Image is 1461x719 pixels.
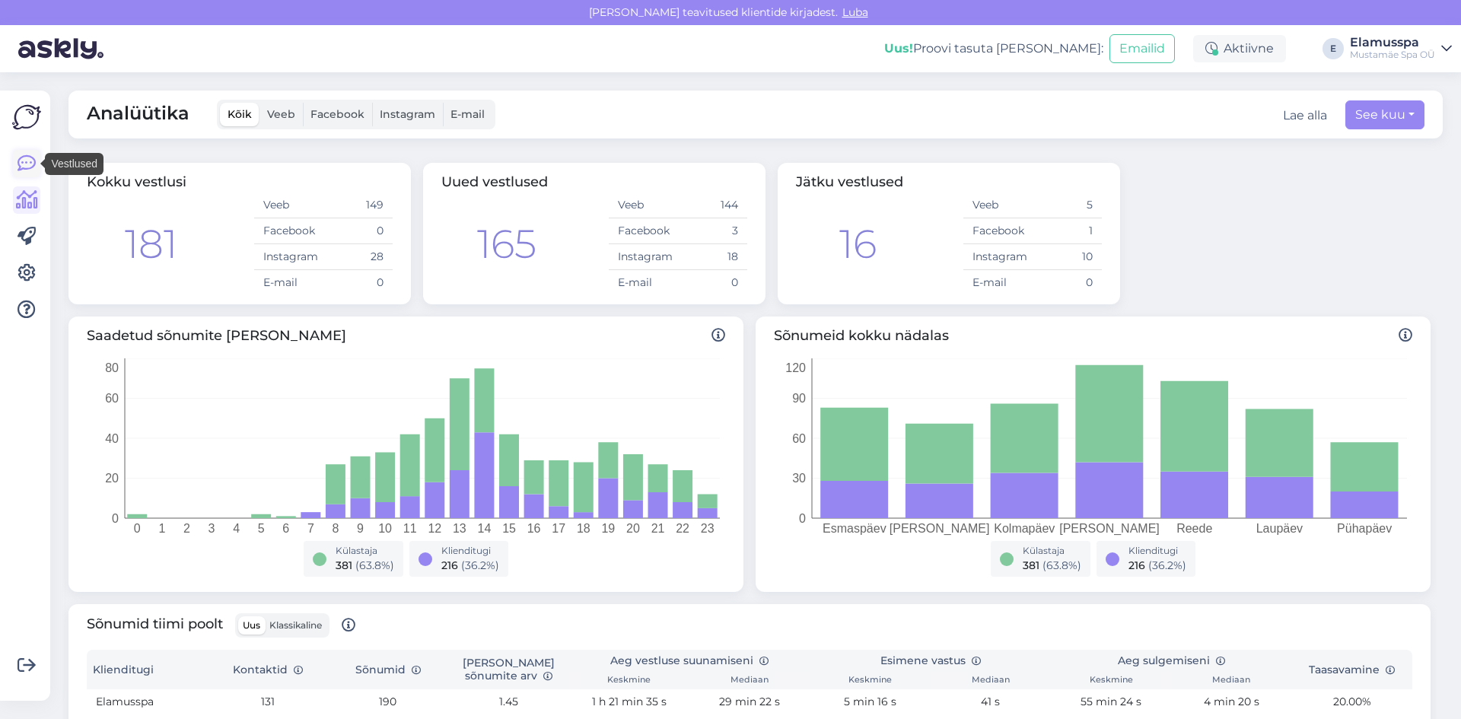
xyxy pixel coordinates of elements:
span: Facebook [310,107,364,121]
div: Vestlused [45,153,103,175]
span: Kõik [228,107,252,121]
span: Jätku vestlused [796,173,903,190]
td: 1.45 [448,689,568,714]
td: E-mail [609,270,678,296]
tspan: 23 [701,522,715,535]
tspan: 30 [792,472,806,485]
a: ElamusspaMustamäe Spa OÜ [1350,37,1452,61]
th: Mediaan [931,672,1051,689]
td: Instagram [963,244,1033,270]
tspan: 16 [527,522,541,535]
tspan: 8 [333,522,339,535]
tspan: [PERSON_NAME] [1059,522,1160,536]
tspan: 20 [105,472,119,485]
td: Veeb [254,192,323,218]
th: Aeg vestluse suunamiseni [568,650,810,672]
th: Aeg sulgemiseni [1051,650,1292,672]
td: 190 [328,689,448,714]
tspan: 10 [378,522,392,535]
span: ( 36.2 %) [461,558,499,572]
tspan: 22 [676,522,689,535]
b: Uus! [884,41,913,56]
span: Uued vestlused [441,173,548,190]
tspan: 13 [453,522,466,535]
td: 18 [678,244,747,270]
tspan: [PERSON_NAME] [890,522,990,536]
td: 41 s [931,689,1051,714]
tspan: 2 [183,522,190,535]
td: 144 [678,192,747,218]
span: Veeb [267,107,295,121]
button: Lae alla [1283,107,1327,125]
tspan: Reede [1176,522,1212,535]
span: 381 [1023,558,1039,572]
span: Sõnumeid kokku nädalas [774,326,1412,346]
span: Saadetud sõnumite [PERSON_NAME] [87,326,725,346]
tspan: 7 [307,522,314,535]
span: Luba [838,5,873,19]
td: Instagram [254,244,323,270]
td: 3 [678,218,747,244]
tspan: 0 [134,522,141,535]
th: Keskmine [1051,672,1171,689]
div: Aktiivne [1193,35,1286,62]
th: Kontaktid [207,650,327,689]
span: E-mail [450,107,485,121]
tspan: 18 [577,522,590,535]
td: 10 [1033,244,1102,270]
tspan: Pühapäev [1337,522,1392,535]
div: Elamusspa [1350,37,1435,49]
td: Instagram [609,244,678,270]
th: Mediaan [689,672,810,689]
span: 216 [1128,558,1145,572]
th: [PERSON_NAME] sõnumite arv [448,650,568,689]
span: ( 36.2 %) [1148,558,1186,572]
th: Sõnumid [328,650,448,689]
span: Sõnumid tiimi poolt [87,613,355,638]
td: 5 [1033,192,1102,218]
tspan: 21 [651,522,665,535]
td: 29 min 22 s [689,689,810,714]
tspan: 1 [158,522,165,535]
tspan: Esmaspäev [823,522,886,535]
td: 0 [323,270,393,296]
th: Klienditugi [87,650,207,689]
td: Facebook [609,218,678,244]
th: Mediaan [1171,672,1291,689]
button: Emailid [1109,34,1175,63]
div: Külastaja [336,544,394,558]
td: 28 [323,244,393,270]
tspan: 0 [799,512,806,525]
span: Uus [243,619,260,631]
td: 55 min 24 s [1051,689,1171,714]
div: Klienditugi [441,544,499,558]
th: Keskmine [810,672,930,689]
tspan: 5 [258,522,265,535]
tspan: 15 [502,522,516,535]
tspan: 80 [105,361,119,374]
td: 131 [207,689,327,714]
td: 4 min 20 s [1171,689,1291,714]
span: Instagram [380,107,435,121]
span: ( 63.8 %) [1042,558,1081,572]
div: E [1323,38,1344,59]
span: ( 63.8 %) [355,558,394,572]
th: Esimene vastus [810,650,1051,672]
span: Analüütika [87,100,189,129]
div: 181 [125,215,177,274]
td: 0 [323,218,393,244]
tspan: 17 [552,522,565,535]
td: E-mail [254,270,323,296]
tspan: 60 [105,392,119,405]
button: See kuu [1345,100,1424,129]
tspan: Laupäev [1256,522,1303,535]
td: 20.00% [1292,689,1412,714]
td: E-mail [963,270,1033,296]
td: 1 [1033,218,1102,244]
td: Facebook [254,218,323,244]
tspan: 4 [233,522,240,535]
div: Klienditugi [1128,544,1186,558]
tspan: 90 [792,392,806,405]
div: 16 [839,215,877,274]
td: 5 min 16 s [810,689,930,714]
